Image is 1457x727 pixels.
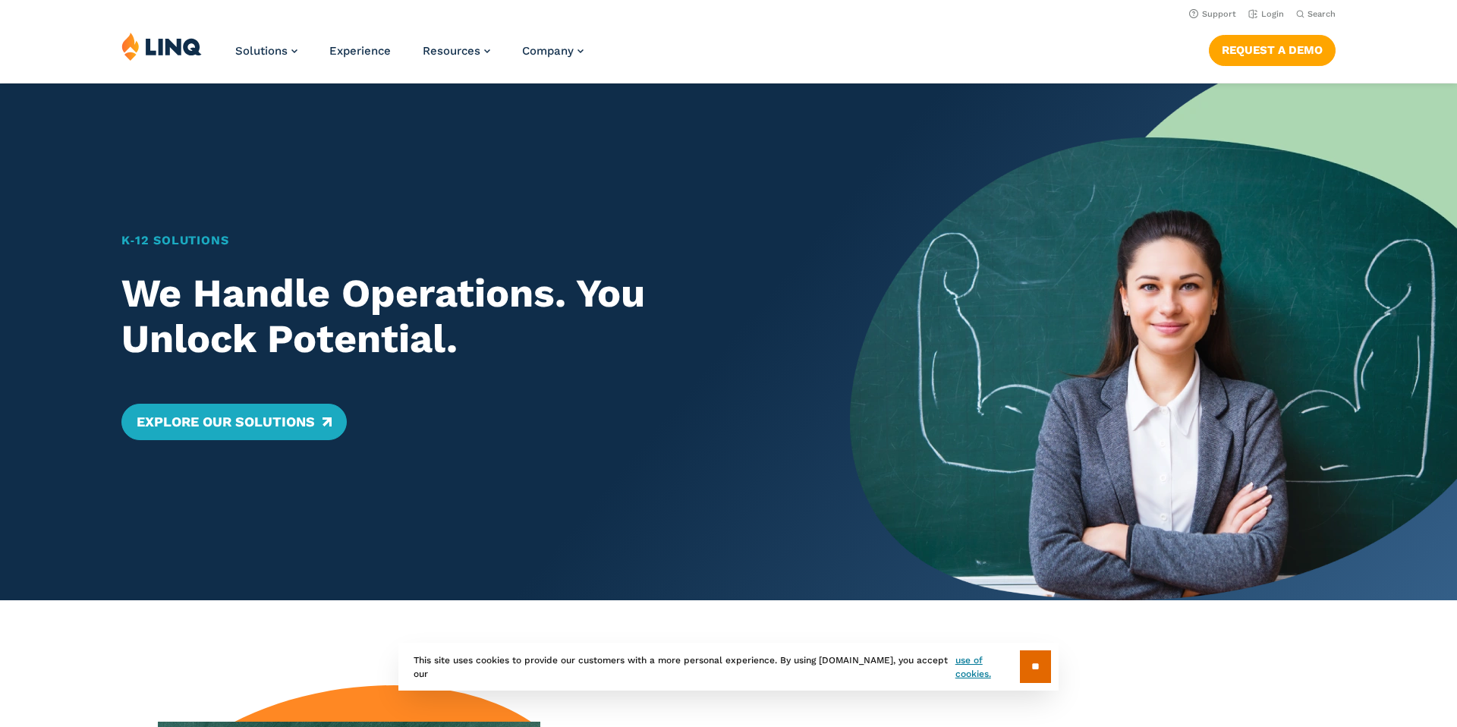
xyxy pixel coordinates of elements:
[121,404,347,440] a: Explore Our Solutions
[955,653,1020,681] a: use of cookies.
[850,83,1457,600] img: Home Banner
[1296,8,1336,20] button: Open Search Bar
[1308,9,1336,19] span: Search
[1209,35,1336,65] a: Request a Demo
[423,44,490,58] a: Resources
[235,44,288,58] span: Solutions
[235,32,584,82] nav: Primary Navigation
[1209,32,1336,65] nav: Button Navigation
[121,32,202,61] img: LINQ | K‑12 Software
[121,231,791,250] h1: K‑12 Solutions
[398,643,1059,691] div: This site uses cookies to provide our customers with a more personal experience. By using [DOMAIN...
[1189,9,1236,19] a: Support
[235,44,297,58] a: Solutions
[1248,9,1284,19] a: Login
[522,44,574,58] span: Company
[423,44,480,58] span: Resources
[329,44,391,58] a: Experience
[522,44,584,58] a: Company
[121,271,791,362] h2: We Handle Operations. You Unlock Potential.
